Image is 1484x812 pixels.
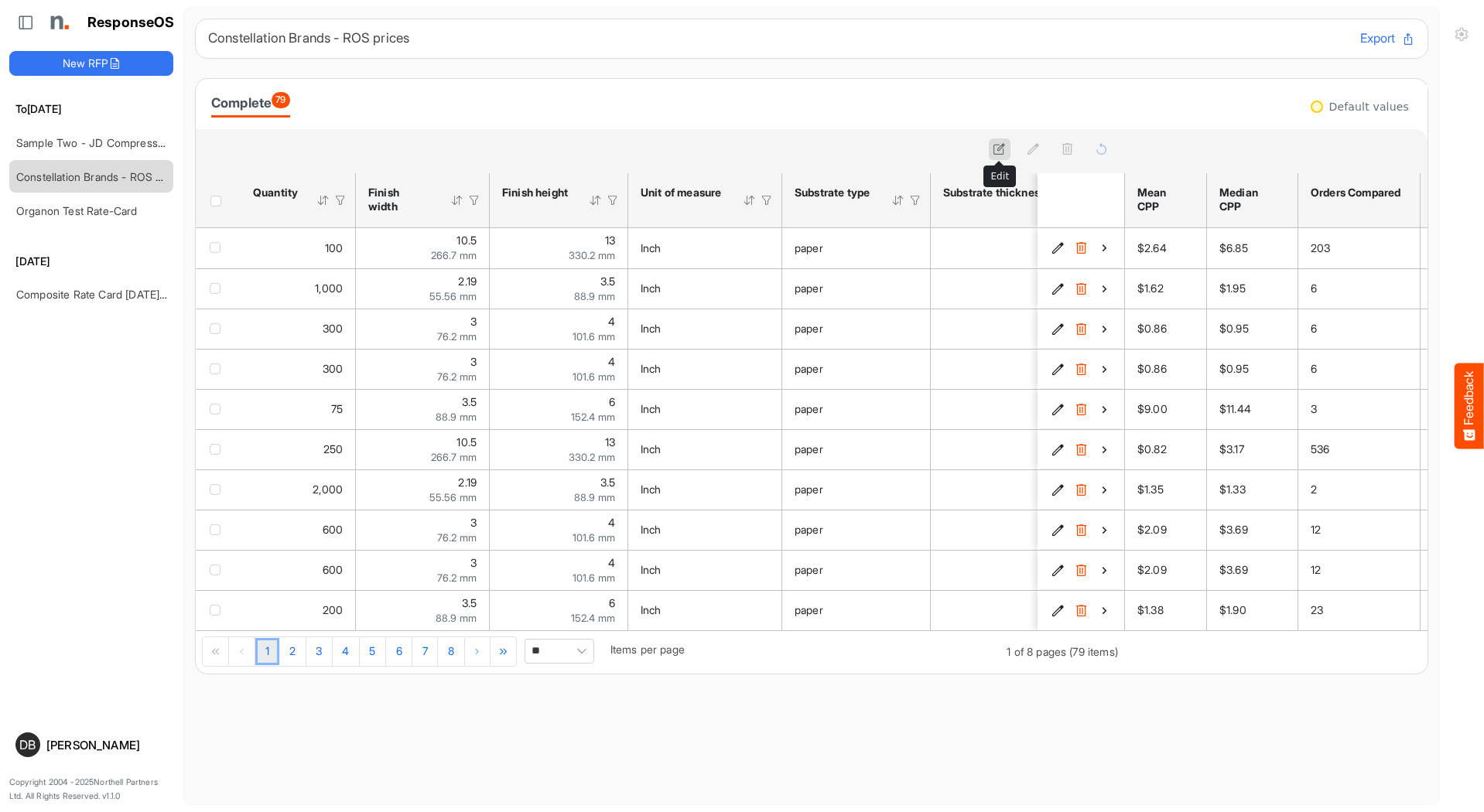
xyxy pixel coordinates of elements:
img: Northell [43,7,74,38]
span: 88.9 mm [574,290,615,302]
a: Page 1 of 8 Pages [255,638,279,666]
span: 203 [1311,241,1330,254]
span: 3.5 [462,596,477,609]
td: 6 is template cell Column Header orders-compared [1298,349,1421,389]
span: 1,000 [315,281,343,295]
div: Default values [1329,101,1409,112]
div: Filter Icon [467,193,481,207]
button: View [1096,241,1112,256]
div: Edit [984,166,1015,186]
span: Inch [641,241,662,254]
span: $11.44 [1219,402,1251,415]
td: $2.09 is template cell Column Header mean-cpp [1125,510,1207,550]
td: 80 is template cell Column Header httpsnorthellcomontologiesmapping-rulesmaterialhasmaterialthick... [931,469,1161,510]
div: Quantity [253,186,296,200]
td: 6 is template cell Column Header httpsnorthellcomontologiesmapping-rulesmeasurementhasfinishsizeh... [490,590,628,630]
span: 101.6 mm [573,370,615,383]
td: 80 is template cell Column Header httpsnorthellcomontologiesmapping-rulesmaterialhasmaterialthick... [931,309,1161,349]
td: checkbox [196,590,241,630]
span: 600 [323,563,343,576]
td: paper is template cell Column Header httpsnorthellcomontologiesmapping-rulesmaterialhassubstratem... [782,268,931,309]
span: Inch [641,281,662,295]
div: Go to previous page [229,637,255,665]
span: 76.2 mm [437,531,477,544]
span: $9.00 [1137,402,1168,415]
td: 3 is template cell Column Header httpsnorthellcomontologiesmapping-rulesmeasurementhasfinishsizew... [356,510,490,550]
td: 1de1f05a-5131-457f-a386-af877a978c2b is template cell Column Header [1038,389,1127,429]
td: 4 is template cell Column Header httpsnorthellcomontologiesmapping-rulesmeasurementhasfinishsizeh... [490,550,628,590]
span: 4 [608,355,615,368]
span: $0.86 [1137,362,1167,375]
td: 10.5 is template cell Column Header httpsnorthellcomontologiesmapping-rulesmeasurementhasfinishsi... [356,429,490,469]
span: 2,000 [313,483,343,496]
span: Inch [641,483,662,496]
td: $1.62 is template cell Column Header mean-cpp [1125,268,1207,309]
span: paper [795,241,823,254]
span: 55.56 mm [429,290,477,302]
span: 300 [323,362,343,375]
td: paper is template cell Column Header httpsnorthellcomontologiesmapping-rulesmaterialhassubstratem... [782,309,931,349]
span: Inch [641,442,662,455]
td: checkbox [196,349,241,389]
span: 152.4 mm [571,411,615,423]
td: $2.09 is template cell Column Header mean-cpp [1125,550,1207,590]
span: $0.86 [1137,322,1167,335]
span: 4 [608,315,615,328]
td: Inch is template cell Column Header httpsnorthellcomontologiesmapping-rulesmeasurementhasunitofme... [628,309,782,349]
button: Delete [1073,482,1089,497]
a: Page 3 of 8 Pages [306,638,333,666]
a: Page 2 of 8 Pages [279,638,306,666]
span: 266.7 mm [431,451,477,463]
td: d77b077b-ae90-459d-bc57-3a7e5b53c941 is template cell Column Header [1038,469,1127,510]
button: Edit [1050,602,1065,618]
button: View [1096,602,1112,618]
button: New RFP [9,51,173,76]
span: 76.2 mm [437,571,477,584]
td: 4 is template cell Column Header httpsnorthellcomontologiesmapping-rulesmeasurementhasfinishsizeh... [490,349,628,389]
td: Inch is template cell Column Header httpsnorthellcomontologiesmapping-rulesmeasurementhasunitofme... [628,590,782,630]
div: Pager Container [196,631,1124,674]
button: Delete [1073,602,1089,618]
span: 3.5 [462,395,477,408]
td: 6 is template cell Column Header orders-compared [1298,309,1421,349]
button: Delete [1073,281,1089,296]
td: 80 is template cell Column Header httpsnorthellcomontologiesmapping-rulesmaterialhasmaterialthick... [931,268,1161,309]
span: $1.95 [1219,281,1246,295]
h1: ResponseOS [87,15,175,31]
span: Pagerdropdown [525,639,594,664]
td: Inch is template cell Column Header httpsnorthellcomontologiesmapping-rulesmeasurementhasunitofme... [628,469,782,510]
span: 4 [608,556,615,569]
td: 3 is template cell Column Header orders-compared [1298,389,1421,429]
div: Finish height [502,186,569,200]
a: Composite Rate Card [DATE]_smaller [16,288,200,301]
span: 10.5 [456,234,477,247]
td: 3.5 is template cell Column Header httpsnorthellcomontologiesmapping-rulesmeasurementhasfinishsiz... [356,389,490,429]
a: Page 6 of 8 Pages [386,638,412,666]
p: Copyright 2004 - 2025 Northell Partners Ltd. All Rights Reserved. v 1.1.0 [9,776,173,803]
button: View [1096,361,1112,377]
button: Edit [1050,401,1065,417]
button: Edit [1050,482,1065,497]
td: 12 is template cell Column Header orders-compared [1298,550,1421,590]
span: (79 items) [1069,645,1118,658]
button: View [1096,281,1112,296]
span: Inch [641,603,662,616]
td: Inch is template cell Column Header httpsnorthellcomontologiesmapping-rulesmeasurementhasunitofme... [628,349,782,389]
span: 2.19 [458,275,477,288]
span: Inch [641,523,662,536]
span: 6 [1311,362,1317,375]
td: 100 is template cell Column Header httpsnorthellcomontologiesmapping-rulesorderhasquantity [241,228,356,268]
button: Export [1360,29,1415,49]
td: 3 is template cell Column Header httpsnorthellcomontologiesmapping-rulesmeasurementhasfinishsizew... [356,349,490,389]
span: 3 [470,355,477,368]
div: Filter Icon [908,193,922,207]
span: $1.38 [1137,603,1164,616]
button: Edit [1050,241,1065,256]
td: 54c61eb1-fd46-4459-a50f-87db0887187e is template cell Column Header [1038,309,1127,349]
td: 100 is template cell Column Header httpsnorthellcomontologiesmapping-rulesmaterialhasmaterialthic... [931,590,1161,630]
td: $2.64 is template cell Column Header mean-cpp [1125,228,1207,268]
a: Constellation Brands - ROS prices [16,170,186,183]
span: $6.85 [1219,241,1248,254]
span: 330.2 mm [569,249,615,261]
td: $3.69 is template cell Column Header median-cpp [1207,510,1298,550]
